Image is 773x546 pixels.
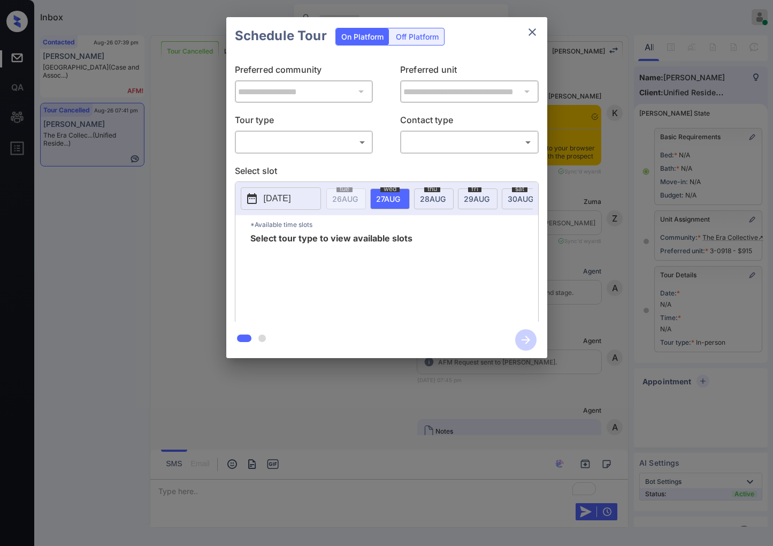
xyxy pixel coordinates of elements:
span: sat [512,186,527,192]
p: Select slot [235,164,539,181]
button: close [522,21,543,43]
div: date-select [458,188,498,209]
span: wed [380,186,400,192]
div: On Platform [336,28,389,45]
p: Contact type [400,113,539,131]
div: Off Platform [391,28,444,45]
span: fri [468,186,481,192]
h2: Schedule Tour [226,17,335,55]
div: date-select [370,188,410,209]
span: 29 AUG [464,194,489,203]
span: Select tour type to view available slots [250,234,412,320]
div: date-select [414,188,454,209]
span: thu [424,186,440,192]
button: [DATE] [241,187,321,210]
div: date-select [502,188,541,209]
p: Preferred community [235,63,373,80]
p: Preferred unit [400,63,539,80]
span: 28 AUG [420,194,446,203]
p: Tour type [235,113,373,131]
p: *Available time slots [250,215,538,234]
p: [DATE] [264,192,291,205]
span: 30 AUG [508,194,533,203]
span: 27 AUG [376,194,400,203]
